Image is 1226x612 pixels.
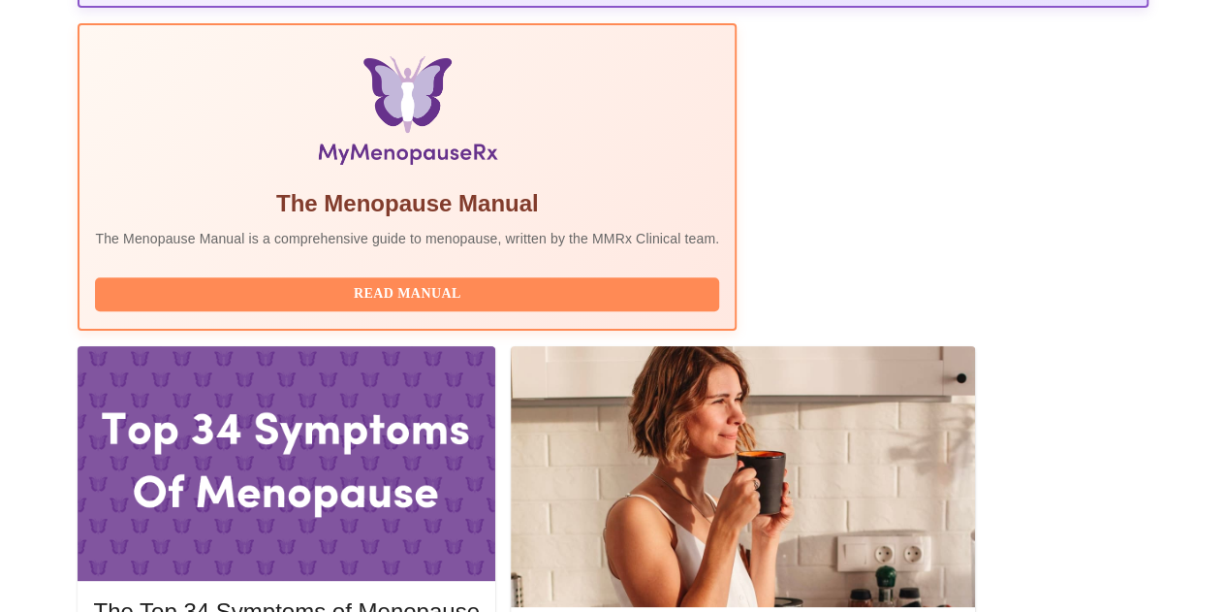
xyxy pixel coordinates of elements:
span: Read Manual [114,282,700,306]
button: Read Manual [95,277,719,311]
p: The Menopause Manual is a comprehensive guide to menopause, written by the MMRx Clinical team. [95,229,719,248]
h5: The Menopause Manual [95,188,719,219]
a: Read Manual [95,284,724,301]
img: Menopause Manual [195,56,620,173]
